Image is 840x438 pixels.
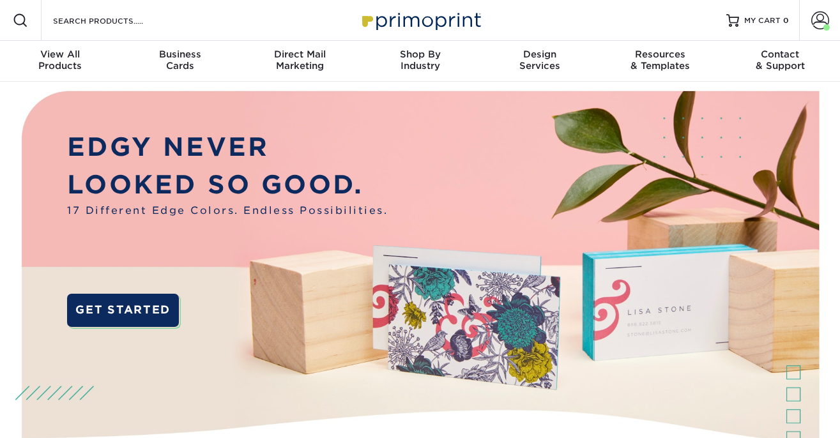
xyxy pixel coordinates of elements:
a: GET STARTED [67,294,179,327]
a: Contact& Support [720,41,840,82]
a: Direct MailMarketing [240,41,360,82]
span: Business [120,49,240,60]
a: BusinessCards [120,41,240,82]
p: EDGY NEVER [67,128,388,165]
span: 0 [783,16,789,25]
p: LOOKED SO GOOD. [67,165,388,203]
a: Shop ByIndustry [360,41,480,82]
img: Primoprint [356,6,484,34]
span: Shop By [360,49,480,60]
div: & Templates [600,49,720,72]
span: Resources [600,49,720,60]
div: & Support [720,49,840,72]
span: Direct Mail [240,49,360,60]
span: Design [480,49,600,60]
div: Cards [120,49,240,72]
a: Resources& Templates [600,41,720,82]
div: Marketing [240,49,360,72]
span: MY CART [744,15,781,26]
div: Services [480,49,600,72]
div: Industry [360,49,480,72]
span: 17 Different Edge Colors. Endless Possibilities. [67,203,388,218]
span: Contact [720,49,840,60]
a: DesignServices [480,41,600,82]
input: SEARCH PRODUCTS..... [52,13,176,28]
